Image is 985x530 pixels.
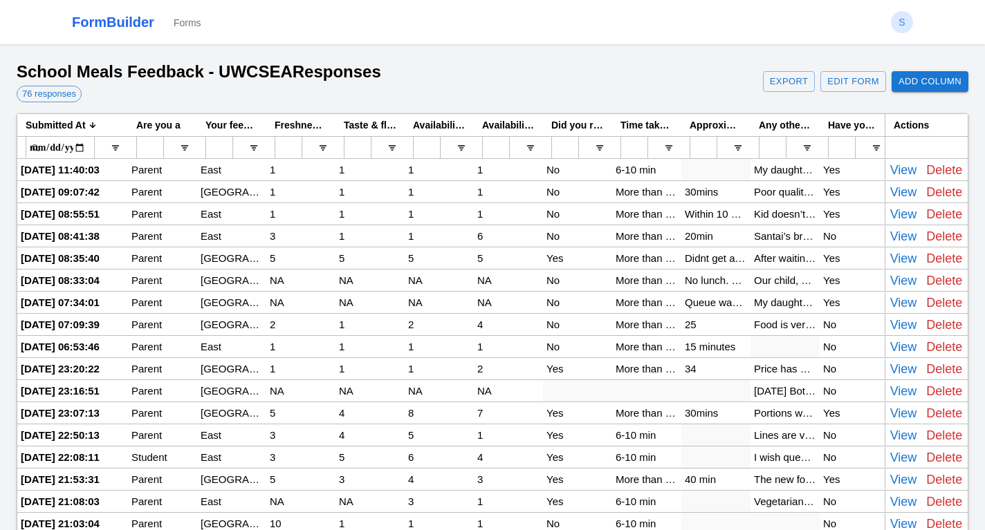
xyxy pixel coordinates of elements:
[474,181,543,202] div: 1
[887,358,921,380] button: View Details
[543,203,612,225] div: No
[335,314,405,335] div: 1
[526,144,535,152] button: Open Filter Menu
[413,120,466,131] span: Availability of healthy choices (1 being least, 10 being lots of choices about the school canteen...
[474,159,543,180] div: 1
[128,446,197,468] div: Student
[111,144,120,152] button: Open Filter Menu
[17,159,128,180] div: [DATE] 11:40:03
[26,120,86,131] span: Submitted At
[543,247,612,269] div: Yes
[543,269,612,291] div: No
[266,269,335,291] div: NA
[681,469,751,490] div: 40 min
[892,71,968,93] button: Add Column
[128,247,197,269] div: Parent
[26,135,95,160] input: Submitted At Filter Input
[543,446,612,468] div: Yes
[620,136,648,159] input: Time taken to get the order at the kiosk? Filter Input
[887,380,921,402] button: View Details
[612,469,681,490] div: More than 10 min
[751,446,820,468] div: I wish queue was shorter and moved faster.
[319,144,327,152] button: Open Filter Menu
[751,181,820,202] div: Poor quality Poor service Prices have increased Potions (salad) have got smaller Food quality is ...
[197,314,266,335] div: [GEOGRAPHIC_DATA]
[751,247,820,269] div: After waiting for 30min, there was no food. This is 100pct unacceptable. After all the publicly s...
[197,446,266,468] div: East
[128,336,197,357] div: Parent
[543,292,612,313] div: No
[820,225,889,247] div: No
[266,203,335,225] div: 1
[474,269,543,291] div: NA
[197,380,266,401] div: [GEOGRAPHIC_DATA]
[474,469,543,490] div: 3
[266,358,335,379] div: 1
[820,402,889,424] div: Yes
[543,424,612,446] div: Yes
[405,225,474,247] div: 1
[128,181,197,202] div: Parent
[197,402,266,424] div: [GEOGRAPHIC_DATA]
[482,136,510,159] input: Availability of food options eg. nut-free, gluten-free, vegetarian, vegan (1 being least, 10 bein...
[923,469,966,491] button: Delete Response
[128,491,197,512] div: Parent
[405,247,474,269] div: 5
[820,292,889,313] div: Yes
[266,446,335,468] div: 3
[474,380,543,401] div: NA
[681,203,751,225] div: Within 10 mins
[923,336,966,358] button: Delete Response
[923,269,966,292] button: Delete Response
[887,203,921,225] button: View Details
[820,269,889,291] div: Yes
[887,469,921,491] button: View Details
[923,225,966,247] button: Delete Response
[820,314,889,335] div: No
[205,120,258,131] span: Your feedback is related to which campus:
[17,203,128,225] div: [DATE] 08:55:51
[17,225,128,247] div: [DATE] 08:41:38
[275,120,327,131] span: Freshness of Food (1 being worst, 10 being best about the school canteen food)
[335,292,405,313] div: NA
[128,159,197,180] div: Parent
[413,136,441,159] input: Availability of healthy choices (1 being least, 10 being lots of choices about the school canteen...
[612,292,681,313] div: More than 10 min
[887,225,921,247] button: View Details
[197,159,266,180] div: East
[887,336,921,358] button: View Details
[197,292,266,313] div: [GEOGRAPHIC_DATA]
[891,11,913,33] button: S
[388,144,396,152] button: Open Filter Menu
[197,225,266,247] div: East
[405,292,474,313] div: NA
[17,336,128,357] div: [DATE] 06:53:46
[405,380,474,401] div: NA
[551,120,604,131] span: Did you receive exactly what you ordered for?
[820,247,889,269] div: Yes
[266,380,335,401] div: NA
[405,446,474,468] div: 6
[923,181,966,203] button: Delete Response
[612,491,681,512] div: 6-10 min
[681,314,751,335] div: 25
[344,120,396,131] span: Taste & flavour (1 being worst, 10 being best about the school canteen food)
[923,314,966,336] button: Delete Response
[751,203,820,225] div: Kid doesn’t get what he ordered, have to get pasta without any choice and it is cold. He comments...
[690,136,717,159] input: Approximately how much time did it take to get your food? Filter Input
[681,402,751,424] div: 30mins
[543,225,612,247] div: No
[474,446,543,468] div: 4
[820,358,889,379] div: No
[887,247,921,269] button: View Details
[197,203,266,225] div: East
[128,292,197,313] div: Parent
[405,469,474,490] div: 4
[474,402,543,424] div: 7
[751,225,820,247] div: Santai’s breakfast options are just cakes or doughnuts and that’s not acceptable for athletes doi...
[923,380,966,402] button: Delete Response
[197,358,266,379] div: [GEOGRAPHIC_DATA]
[482,120,535,131] span: Availability of food options eg. nut-free, gluten-free, vegetarian, vegan (1 being least, 10 bein...
[474,314,543,335] div: 4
